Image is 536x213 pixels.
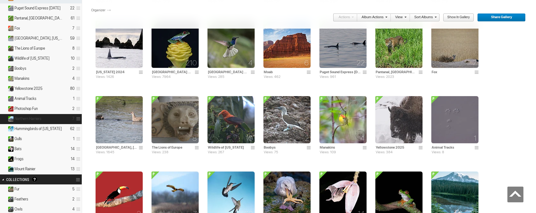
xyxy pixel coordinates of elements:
input: Monterey, California [96,145,137,150]
input: Fox [431,69,473,75]
input: Moab [263,69,305,75]
span: Views: 1645 [96,150,114,154]
a: Expand [1,46,7,51]
ins: Public Album [5,46,14,51]
span: 4 [360,136,365,141]
a: Expand [1,76,7,81]
span: Frogs [14,156,24,161]
a: Expand [1,126,7,131]
a: Expand [1,207,7,211]
img: Z92_1787.webp [263,21,311,68]
span: Views: 961 [320,75,336,79]
ins: Private Album [5,26,14,31]
span: Gulls [14,136,22,141]
ins: Public Album [5,167,14,172]
ins: Public Album [5,86,14,91]
input: Yellowstone 2025 [375,145,417,150]
input: Wildlife of Hawaii [207,145,249,150]
span: Northern Harriers [14,116,41,121]
span: The Lions of Europe [14,46,45,51]
input: Costa Rica 2024 (Not Macro) [207,69,249,75]
span: Monterey, California [14,36,64,41]
img: DSC9206.webp [207,96,255,143]
ins: Public Collection [5,197,14,202]
ins: Public Album [5,116,14,122]
span: Show in Gallery [443,14,470,22]
span: Bats [14,146,22,151]
span: Views: 1426 [96,75,114,79]
ins: Public Collection [5,187,14,192]
img: DSC_2687.webp [375,21,423,68]
span: Yellowstone 2025 [14,86,42,91]
ins: Public Album [5,76,14,81]
span: 2 [305,136,309,141]
span: Views: 2023 [376,75,394,79]
ins: Public Album [5,66,14,71]
ins: Public Album [5,106,14,112]
span: 80 [412,136,421,141]
a: Expand [1,96,7,101]
a: Expand [1,36,7,41]
span: Pantanal, Brazil [14,16,64,21]
span: Animal Tracks [14,96,36,101]
a: Album Actions [357,14,387,22]
span: 22 [356,60,365,65]
img: Z91_9274.webp [431,96,478,143]
ins: Public Album [5,146,14,152]
a: Expand [1,187,7,191]
img: Z92_6223.webp [431,21,478,68]
span: 8 [192,136,197,141]
span: Views: 285 [208,75,224,79]
a: Expand [1,86,7,91]
img: Z92_3016.webp [319,21,367,68]
a: Expand [1,167,7,171]
input: Costa Rica Macro 2024 [152,69,193,75]
img: REH_5578.webp [152,96,199,143]
img: Z92_5283.webp [152,21,199,68]
a: Expand [1,156,7,161]
ins: Public Collection [5,207,14,212]
a: Expand [1,16,7,20]
span: Views: 384 [376,150,393,154]
span: Wildlife of Hawaii [14,56,50,61]
a: Actions [333,14,354,22]
span: Views: 109 [320,150,336,154]
span: 4 [248,60,253,65]
span: Puget Sound Express 8/14/2024 [14,6,61,11]
a: Collection Options [76,175,82,184]
span: Views: 7964 [152,75,171,79]
a: Expand [1,6,7,10]
span: 57 [132,60,141,65]
ins: Public Album [5,56,14,61]
a: Expand [1,66,7,71]
input: Manakins [319,145,361,150]
span: Photoshop Fun [14,106,38,111]
span: 6 [304,60,309,65]
span: 61 [413,60,421,65]
img: Z91_6324.webp [207,21,255,68]
span: Fur [14,187,19,192]
h2: Collections [6,175,59,184]
span: Mount Rainier [14,167,36,172]
input: Alaska 2024 [96,69,137,75]
span: 1 [474,136,477,141]
input: Puget Sound Express 8/14/2024 [319,69,361,75]
img: 52578151048_7b8e267818_o.webp [263,96,311,143]
a: Expand [1,56,7,61]
a: Expand [1,106,7,111]
ins: Public Album [5,136,14,142]
a: Show in Gallery [443,14,474,22]
img: Z92_2868-topaz-rawdenoise-sharpen.webp [96,21,143,68]
input: The Lions of Europe [152,145,193,150]
span: Feathers [14,197,28,202]
span: Share Gallery [477,14,521,22]
ins: Public Album [5,96,14,101]
img: DSC6016.webp [319,96,367,143]
a: Expand [1,136,7,141]
span: 10 [246,136,253,141]
a: Expand [1,116,7,121]
ins: Public Album [5,36,14,41]
span: 7 [472,60,477,65]
span: 210 [185,60,197,65]
span: 59 [132,136,141,141]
